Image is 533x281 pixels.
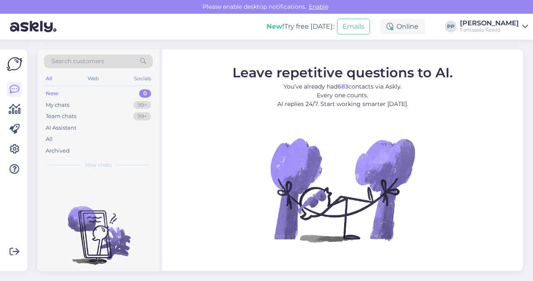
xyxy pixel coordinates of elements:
span: Leave repetitive questions to AI. [232,64,453,80]
span: Search customers [51,57,104,66]
span: New chats [85,161,112,169]
p: You’ve already had contacts via Askly. Every one counts. AI replies 24/7. Start working smarter [... [232,82,453,108]
div: Online [380,19,425,34]
div: Socials [132,73,153,84]
b: 683 [337,82,348,90]
div: [PERSON_NAME] [460,20,519,27]
img: Askly Logo [7,56,22,72]
span: Enable [306,3,331,10]
div: New [46,89,59,98]
div: 0 [139,89,151,98]
div: 99+ [133,112,151,121]
div: Fantaasia Reisid [460,27,519,33]
div: Team chats [46,112,76,121]
div: My chats [46,101,69,109]
div: AI Assistant [46,124,76,132]
div: Archived [46,147,70,155]
img: No Chat active [268,115,417,264]
button: Emails [337,19,370,35]
b: New! [266,22,284,30]
div: 99+ [133,101,151,109]
div: PP [445,21,457,32]
div: Try free [DATE]: [266,22,334,32]
div: All [46,135,53,143]
a: [PERSON_NAME]Fantaasia Reisid [460,20,528,33]
img: No chats [37,191,159,266]
div: All [44,73,54,84]
div: Web [86,73,100,84]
